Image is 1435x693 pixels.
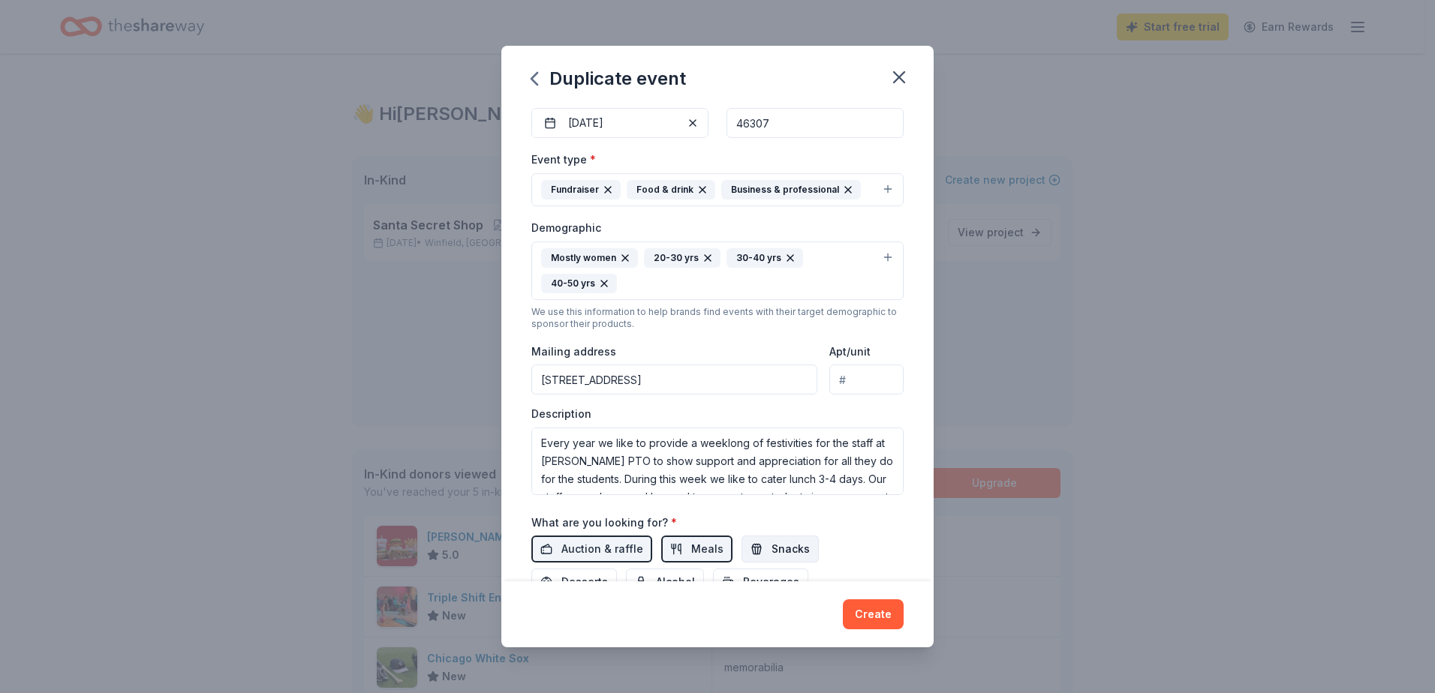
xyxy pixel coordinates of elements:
div: 40-50 yrs [541,274,617,293]
label: Description [531,406,591,421]
div: Mostly women [541,248,638,268]
label: Demographic [531,220,601,235]
div: We use this information to help brands find events with their target demographic to sponsor their... [531,306,904,330]
button: Mostly women20-30 yrs30-40 yrs40-50 yrs [531,241,904,300]
label: Apt/unit [829,344,871,359]
button: Beverages [713,568,808,595]
div: Food & drink [627,180,715,199]
div: Business & professional [721,180,861,199]
label: Event type [531,152,596,167]
span: Beverages [743,573,799,591]
button: Desserts [531,568,617,595]
button: [DATE] [531,108,708,138]
input: Enter a US address [531,364,817,394]
span: Auction & raffle [561,540,643,558]
textarea: Every year we like to provide a weeklong of festivities for the staff at [PERSON_NAME] PTO to sho... [531,427,904,495]
div: Duplicate event [531,67,686,91]
span: Alcohol [656,573,695,591]
div: 20-30 yrs [644,248,721,268]
span: Snacks [772,540,810,558]
button: Snacks [742,535,819,562]
div: Fundraiser [541,180,621,199]
input: # [829,364,904,394]
span: Desserts [561,573,608,591]
label: What are you looking for? [531,515,677,530]
button: FundraiserFood & drinkBusiness & professional [531,173,904,206]
button: Meals [661,535,733,562]
span: Meals [691,540,724,558]
div: 30-40 yrs [727,248,803,268]
input: 12345 (U.S. only) [727,108,904,138]
button: Alcohol [626,568,704,595]
label: Mailing address [531,344,616,359]
button: Create [843,599,904,629]
button: Auction & raffle [531,535,652,562]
